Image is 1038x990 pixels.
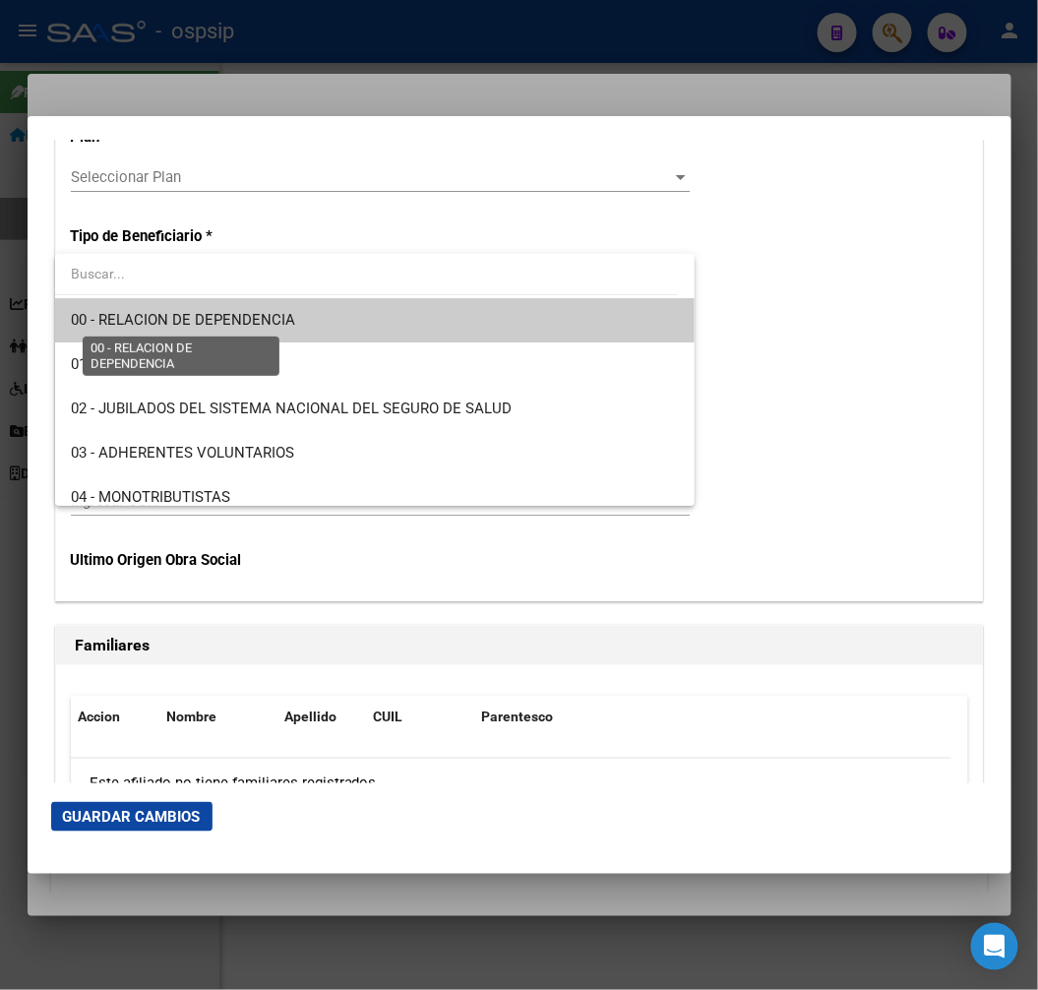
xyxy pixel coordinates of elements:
input: dropdown search [55,253,678,294]
span: 03 - ADHERENTES VOLUNTARIOS [71,444,294,462]
span: 00 - RELACION DE DEPENDENCIA [71,311,295,329]
span: 02 - JUBILADOS DEL SISTEMA NACIONAL DEL SEGURO DE SALUD [71,400,512,417]
div: Open Intercom Messenger [971,923,1018,970]
span: 04 - MONOTRIBUTISTAS [71,488,230,506]
span: 01 - PASANTES [71,355,172,373]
